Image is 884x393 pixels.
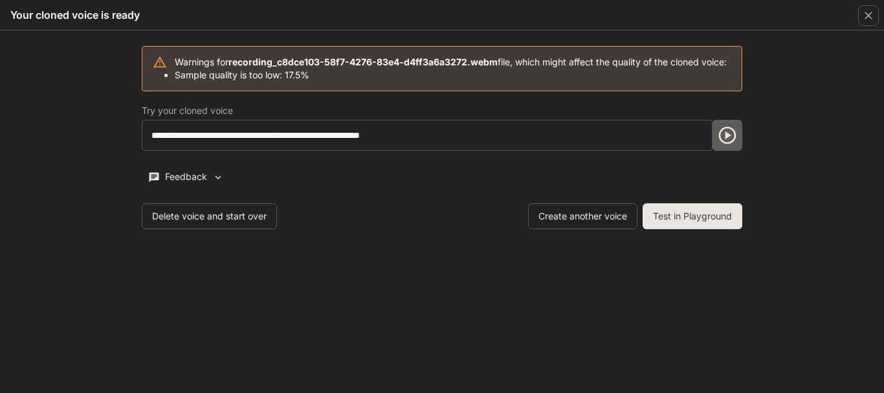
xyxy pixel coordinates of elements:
button: Delete voice and start over [142,203,277,229]
li: Sample quality is too low: 17.5% [175,69,727,82]
button: Feedback [142,166,230,188]
button: Create another voice [528,203,637,229]
h5: Your cloned voice is ready [10,8,140,22]
button: Test in Playground [643,203,742,229]
b: recording_c8dce103-58f7-4276-83e4-d4ff3a6a3272.webm [228,56,498,67]
p: Try your cloned voice [142,106,233,115]
div: Warnings for file, which might affect the quality of the cloned voice: [175,51,727,87]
